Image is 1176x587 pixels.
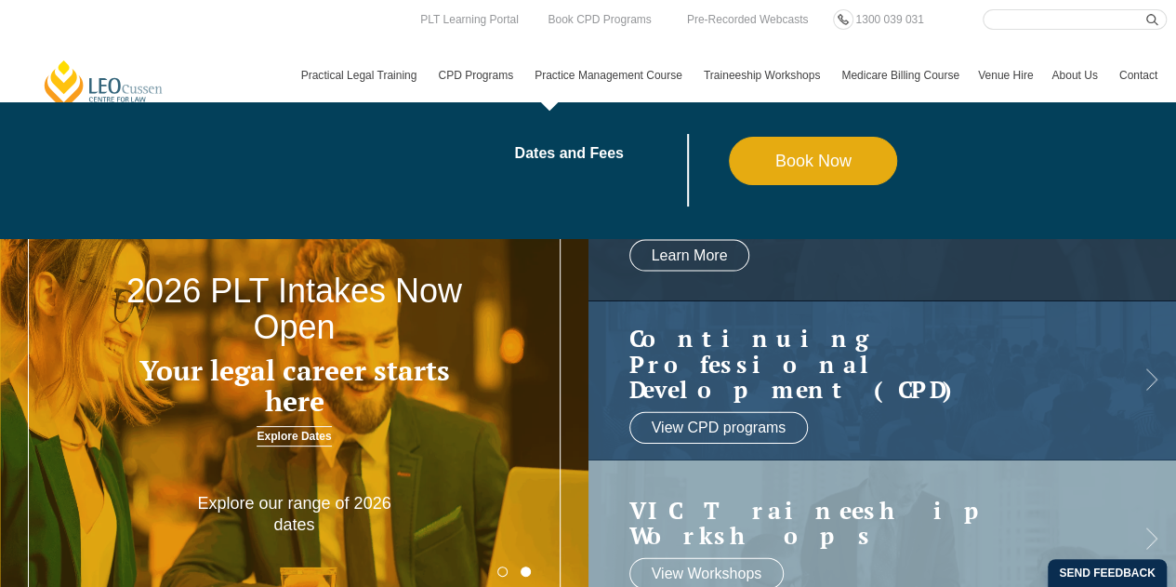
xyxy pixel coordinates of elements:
h2: 2026 PLT Intakes Now Open [118,273,471,346]
a: Practice Management Course [525,48,694,102]
a: Continuing ProfessionalDevelopment (CPD) [629,326,1099,403]
button: 1 [497,567,508,577]
a: Book CPD Programs [543,9,655,30]
a: View CPD programs [629,411,809,443]
button: 2 [521,567,531,577]
h3: Your legal career starts here [118,355,471,417]
a: Venue Hire [969,48,1042,102]
a: VIC Traineeship Workshops [629,497,1099,548]
a: Explore Dates [257,426,331,447]
a: Dates and Fees [514,146,729,161]
a: CPD Programs [429,48,525,102]
a: Contact [1110,48,1167,102]
a: Book Now [729,137,897,185]
a: [PERSON_NAME] Centre for Law [42,59,165,112]
a: PLT Learning Portal [416,9,523,30]
h2: Continuing Professional Development (CPD) [629,326,1099,403]
span: 1300 039 031 [855,13,923,26]
p: Explore our range of 2026 dates [177,493,412,537]
a: Traineeship Workshops [694,48,832,102]
a: Medicare Billing Course [832,48,969,102]
a: About Us [1042,48,1109,102]
a: Learn More [629,240,750,272]
a: Practical Legal Training [292,48,429,102]
a: Pre-Recorded Webcasts [682,9,813,30]
a: 1300 039 031 [851,9,928,30]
